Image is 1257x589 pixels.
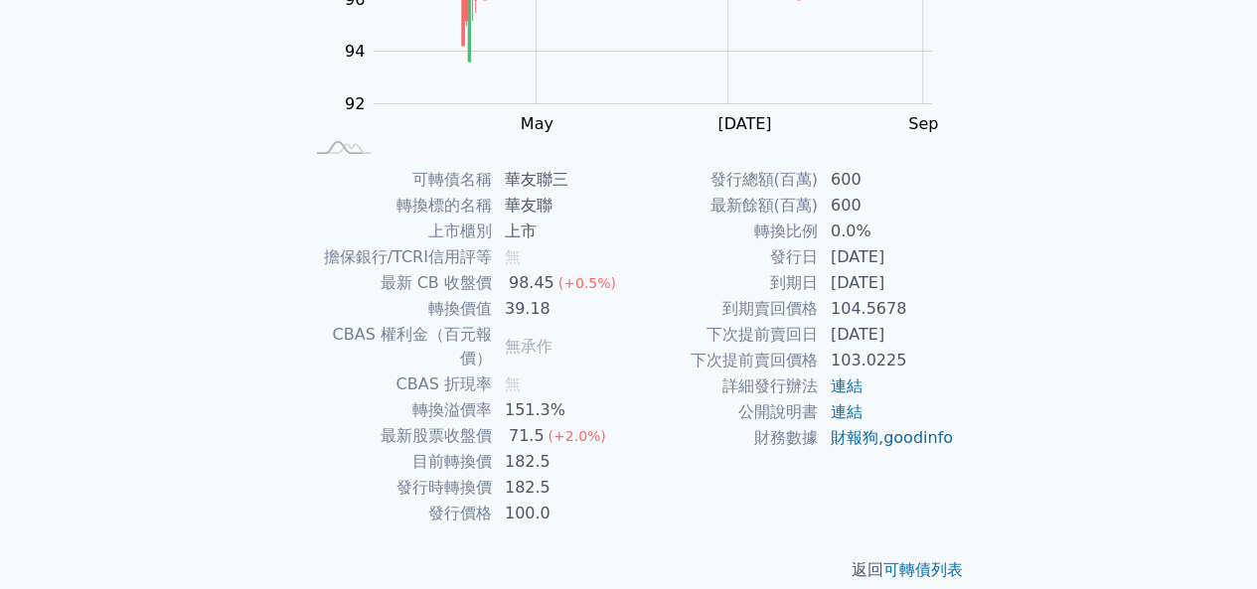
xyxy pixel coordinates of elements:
td: 公開說明書 [629,399,819,425]
td: 最新 CB 收盤價 [303,270,493,296]
td: [DATE] [819,270,955,296]
td: 600 [819,193,955,219]
a: 連結 [831,402,863,421]
span: 無承作 [505,337,552,356]
td: 華友聯三 [493,167,629,193]
td: 103.0225 [819,348,955,373]
td: 到期日 [629,270,819,296]
td: 182.5 [493,449,629,475]
tspan: May [521,114,553,133]
tspan: Sep [908,114,938,133]
td: 可轉債名稱 [303,167,493,193]
td: CBAS 權利金（百元報價） [303,322,493,371]
td: 39.18 [493,296,629,322]
tspan: 92 [345,94,365,113]
td: 下次提前賣回日 [629,322,819,348]
span: 無 [505,374,521,393]
td: 到期賣回價格 [629,296,819,322]
span: (+0.5%) [558,275,616,291]
div: 71.5 [505,424,549,448]
td: 轉換比例 [629,219,819,244]
td: 發行時轉換價 [303,475,493,501]
a: 財報狗 [831,428,878,447]
td: [DATE] [819,244,955,270]
td: 發行日 [629,244,819,270]
td: 目前轉換價 [303,449,493,475]
td: 詳細發行辦法 [629,373,819,399]
a: 可轉債列表 [883,560,963,579]
td: 上市櫃別 [303,219,493,244]
td: 擔保銀行/TCRI信用評等 [303,244,493,270]
td: , [819,425,955,451]
td: 182.5 [493,475,629,501]
td: 發行價格 [303,501,493,526]
td: 最新股票收盤價 [303,423,493,449]
td: 華友聯 [493,193,629,219]
p: 返回 [279,558,979,582]
td: 100.0 [493,501,629,526]
td: [DATE] [819,322,955,348]
div: 98.45 [505,271,558,295]
td: 0.0% [819,219,955,244]
td: 151.3% [493,397,629,423]
a: goodinfo [883,428,953,447]
tspan: 94 [345,42,365,61]
span: 無 [505,247,521,266]
td: 轉換溢價率 [303,397,493,423]
td: 上市 [493,219,629,244]
td: 最新餘額(百萬) [629,193,819,219]
td: 下次提前賣回價格 [629,348,819,373]
span: (+2.0%) [548,428,605,444]
tspan: [DATE] [717,114,771,133]
a: 連結 [831,376,863,395]
td: CBAS 折現率 [303,371,493,397]
td: 財務數據 [629,425,819,451]
td: 轉換價值 [303,296,493,322]
td: 轉換標的名稱 [303,193,493,219]
td: 104.5678 [819,296,955,322]
td: 發行總額(百萬) [629,167,819,193]
td: 600 [819,167,955,193]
